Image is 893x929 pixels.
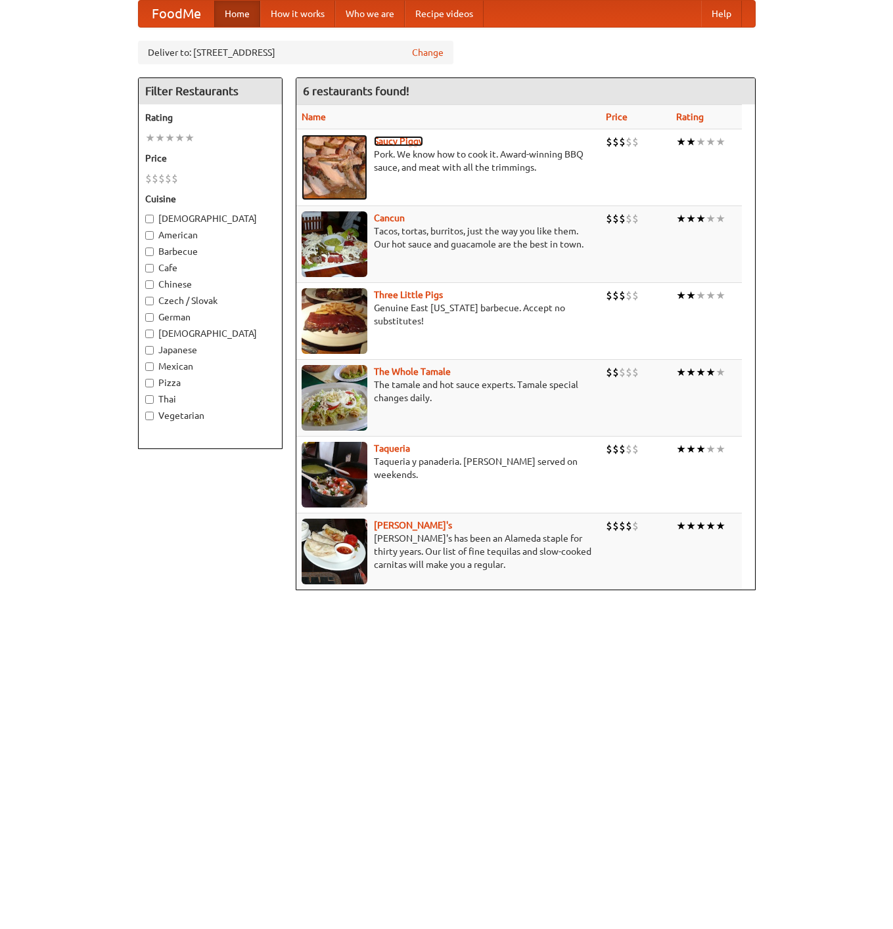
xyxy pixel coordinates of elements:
[686,365,696,379] li: ★
[145,330,154,338] input: [DEMOGRAPHIC_DATA]
[374,366,451,377] a: The Whole Tamale
[676,365,686,379] li: ★
[632,135,639,149] li: $
[405,1,484,27] a: Recipe videos
[706,365,716,379] li: ★
[302,211,367,277] img: cancun.jpg
[716,519,725,533] li: ★
[686,519,696,533] li: ★
[716,211,725,226] li: ★
[606,211,612,226] li: $
[606,365,612,379] li: $
[676,442,686,456] li: ★
[706,442,716,456] li: ★
[214,1,260,27] a: Home
[612,365,619,379] li: $
[676,112,704,122] a: Rating
[185,131,195,145] li: ★
[158,171,165,186] li: $
[374,290,443,300] a: Three Little Pigs
[145,231,154,240] input: American
[145,264,154,272] input: Cafe
[696,135,706,149] li: ★
[374,520,452,530] b: [PERSON_NAME]'s
[145,111,275,124] h5: Rating
[145,327,275,340] label: [DEMOGRAPHIC_DATA]
[302,442,367,508] img: taqueria.jpg
[302,301,595,328] p: Genuine East [US_STATE] barbecue. Accept no substitutes!
[165,131,175,145] li: ★
[606,112,628,122] a: Price
[696,211,706,226] li: ★
[145,171,152,186] li: $
[155,131,165,145] li: ★
[612,135,619,149] li: $
[696,365,706,379] li: ★
[626,211,632,226] li: $
[302,455,595,481] p: Taqueria y panaderia. [PERSON_NAME] served on weekends.
[374,443,410,454] b: Taqueria
[335,1,405,27] a: Who we are
[145,278,275,291] label: Chinese
[374,136,423,146] a: Saucy Piggy
[145,297,154,305] input: Czech / Slovak
[676,135,686,149] li: ★
[145,248,154,256] input: Barbecue
[145,395,154,404] input: Thai
[686,288,696,303] li: ★
[145,294,275,307] label: Czech / Slovak
[145,261,275,274] label: Cafe
[706,519,716,533] li: ★
[619,365,626,379] li: $
[701,1,742,27] a: Help
[716,365,725,379] li: ★
[686,442,696,456] li: ★
[145,343,275,356] label: Japanese
[632,519,639,533] li: $
[145,245,275,258] label: Barbecue
[145,228,275,242] label: American
[302,112,326,122] a: Name
[619,135,626,149] li: $
[374,213,405,223] a: Cancun
[696,442,706,456] li: ★
[626,442,632,456] li: $
[676,519,686,533] li: ★
[145,362,154,371] input: Mexican
[302,135,367,200] img: saucy.jpg
[145,379,154,387] input: Pizza
[412,46,444,59] a: Change
[612,442,619,456] li: $
[632,442,639,456] li: $
[302,225,595,251] p: Tacos, tortas, burritos, just the way you like them. Our hot sauce and guacamole are the best in ...
[145,192,275,205] h5: Cuisine
[626,519,632,533] li: $
[686,211,696,226] li: ★
[706,288,716,303] li: ★
[145,409,275,422] label: Vegetarian
[302,519,367,584] img: pedros.jpg
[626,288,632,303] li: $
[619,288,626,303] li: $
[706,135,716,149] li: ★
[175,131,185,145] li: ★
[612,519,619,533] li: $
[139,1,214,27] a: FoodMe
[619,211,626,226] li: $
[619,519,626,533] li: $
[145,280,154,289] input: Chinese
[632,365,639,379] li: $
[302,288,367,354] img: littlepigs.jpg
[302,365,367,431] img: wholetamale.jpg
[632,288,639,303] li: $
[138,41,453,64] div: Deliver to: [STREET_ADDRESS]
[612,211,619,226] li: $
[139,78,282,104] h4: Filter Restaurants
[303,85,409,97] ng-pluralize: 6 restaurants found!
[606,135,612,149] li: $
[632,211,639,226] li: $
[606,519,612,533] li: $
[145,215,154,223] input: [DEMOGRAPHIC_DATA]
[145,311,275,324] label: German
